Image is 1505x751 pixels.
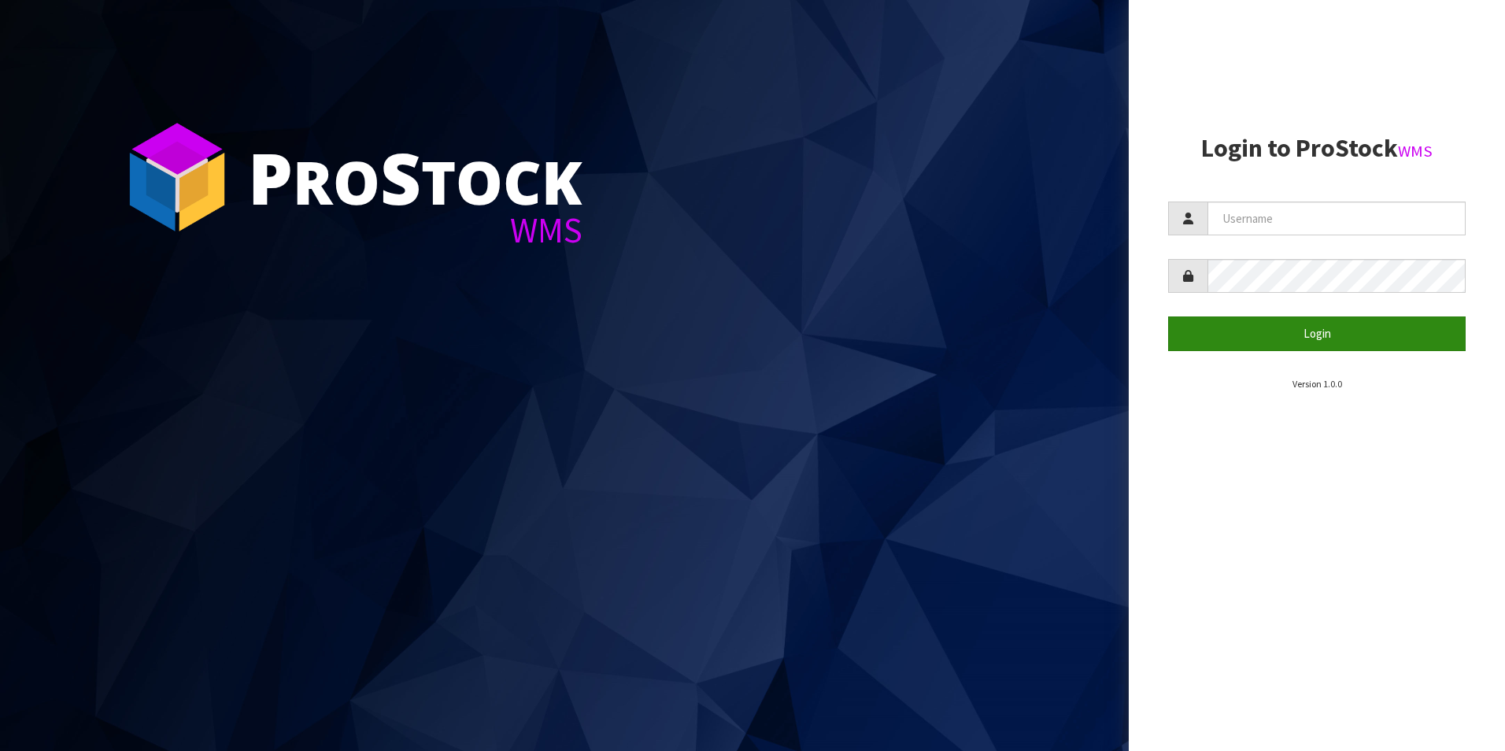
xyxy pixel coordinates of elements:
[1207,202,1466,235] input: Username
[1168,135,1466,162] h2: Login to ProStock
[1398,141,1433,161] small: WMS
[118,118,236,236] img: ProStock Cube
[380,129,421,225] span: S
[248,129,293,225] span: P
[248,142,582,213] div: ro tock
[248,213,582,248] div: WMS
[1168,316,1466,350] button: Login
[1292,378,1342,390] small: Version 1.0.0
